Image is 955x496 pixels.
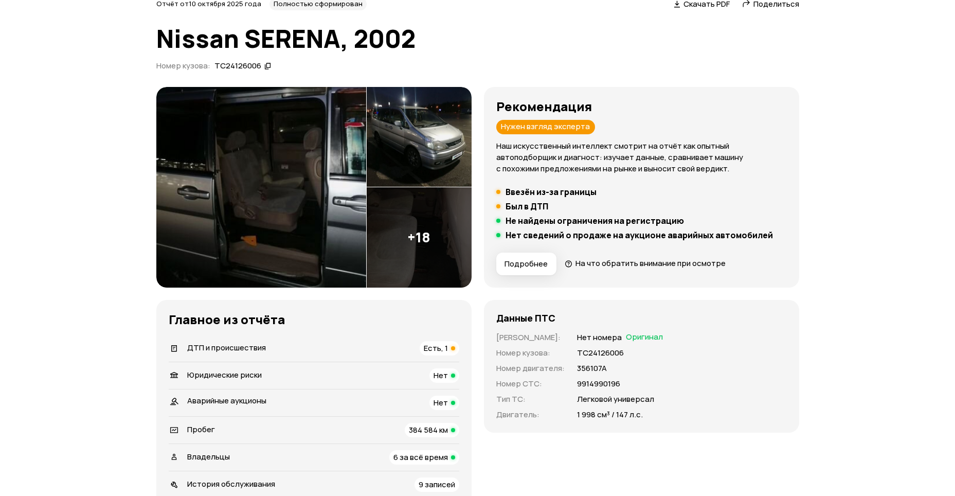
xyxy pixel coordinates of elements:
[393,452,448,463] span: 6 за всё время
[169,312,459,327] h3: Главное из отчёта
[187,395,266,406] span: Аварийные аукционы
[496,140,787,174] p: Наш искусственный интеллект смотрит на отчёт как опытный автоподборщик и диагност: изучает данные...
[504,259,548,269] span: Подробнее
[156,25,799,52] h1: Nissan SERENA, 2002
[496,253,556,275] button: Подробнее
[577,363,607,374] p: 356107А
[424,343,448,353] span: Есть, 1
[565,258,726,269] a: На что обратить внимание при осмотре
[506,187,597,197] h5: Ввезён из-за границы
[496,409,565,420] p: Двигатель :
[496,332,565,343] p: [PERSON_NAME] :
[496,99,787,114] h3: Рекомендация
[187,369,262,380] span: Юридические риски
[577,332,622,343] p: Нет номера
[187,424,215,435] span: Пробег
[419,479,455,490] span: 9 записей
[434,370,448,381] span: Нет
[577,347,624,359] p: TC24126006
[506,201,548,211] h5: Был в ДТП
[506,230,773,240] h5: Нет сведений о продаже на аукционе аварийных автомобилей
[187,479,275,489] span: История обслуживания
[577,378,620,389] p: 9914990196
[626,332,663,343] span: Оригинал
[496,363,565,374] p: Номер двигателя :
[187,342,266,353] span: ДТП и происшествия
[496,312,555,324] h4: Данные ПТС
[577,409,643,420] p: 1 998 см³ / 147 л.с.
[575,258,726,269] span: На что обратить внимание при осмотре
[156,60,210,71] span: Номер кузова :
[496,378,565,389] p: Номер СТС :
[434,397,448,408] span: Нет
[214,61,261,72] div: TC24126006
[496,120,595,134] div: Нужен взгляд эксперта
[187,451,230,462] span: Владельцы
[577,394,654,405] p: Легковой универсал
[409,424,448,435] span: 384 584 км
[496,347,565,359] p: Номер кузова :
[496,394,565,405] p: Тип ТС :
[506,216,684,226] h5: Не найдены ограничения на регистрацию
